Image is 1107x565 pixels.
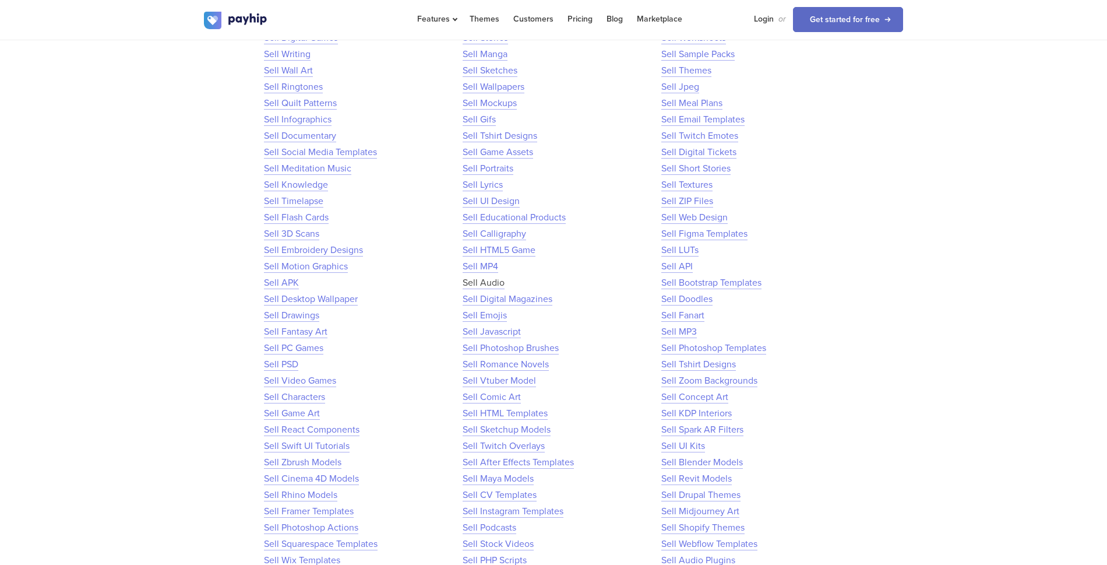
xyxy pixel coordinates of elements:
[264,163,351,175] a: Sell Meditation Music
[463,81,524,93] a: Sell Wallpapers
[463,522,516,534] a: Sell Podcasts
[661,114,745,126] a: Sell Email Templates
[264,342,323,355] a: Sell PC Games
[661,179,713,191] a: Sell Textures
[264,228,319,240] a: Sell 3D Scans
[463,114,496,126] a: Sell Gifs
[264,146,377,159] a: Sell Social Media Templates
[661,228,748,240] a: Sell Figma Templates
[264,375,336,387] a: Sell Video Games
[264,32,338,44] a: Sell Digital Games
[661,212,728,224] a: Sell Web Design
[463,65,517,77] a: Sell Sketches
[661,375,757,387] a: Sell Zoom Backgrounds
[463,212,566,224] a: Sell Educational Products
[264,65,313,77] a: Sell Wall Art
[264,310,319,322] a: Sell Drawings
[661,130,738,142] a: Sell Twitch Emotes
[463,359,549,371] a: Sell Romance Novels
[204,12,268,29] img: logo.svg
[463,538,534,550] a: Sell Stock Videos
[661,32,726,44] a: Sell Worksheets
[463,473,534,485] a: Sell Maya Models
[264,522,358,534] a: Sell Photoshop Actions
[463,32,508,44] a: Sell Stories
[264,212,329,224] a: Sell Flash Cards
[264,489,337,501] a: Sell Rhino Models
[463,130,537,142] a: Sell Tshirt Designs
[463,408,548,420] a: Sell HTML Templates
[463,375,536,387] a: Sell Vtuber Model
[264,97,337,110] a: Sell Quilt Patterns
[661,440,705,452] a: Sell UI Kits
[264,473,359,485] a: Sell Cinema 4D Models
[264,457,341,469] a: Sell Zbrush Models
[264,391,325,403] a: Sell Characters
[661,261,693,273] a: Sell API
[661,424,743,436] a: Sell Spark AR Filters
[661,277,761,289] a: Sell Bootstrap Templates
[264,424,359,436] a: Sell React Components
[661,473,732,485] a: Sell Revit Models
[661,538,757,550] a: Sell Webflow Templates
[264,359,298,371] a: Sell PSD
[463,195,520,208] a: Sell UI Design
[661,97,722,110] a: Sell Meal Plans
[463,424,551,436] a: Sell Sketchup Models
[661,195,713,208] a: Sell ZIP Files
[463,261,498,273] a: Sell MP4
[417,14,456,24] span: Features
[463,163,513,175] a: Sell Portraits
[264,114,332,126] a: Sell Infographics
[463,277,505,289] a: Sell Audio
[463,310,507,322] a: Sell Emojis
[463,489,537,501] a: Sell CV Templates
[661,48,735,61] a: Sell Sample Packs
[264,261,348,273] a: Sell Motion Graphics
[264,130,336,142] a: Sell Documentary
[463,293,552,306] a: Sell Digital Magazines
[264,48,311,61] a: Sell Writing
[793,7,903,32] a: Get started for free
[463,97,517,110] a: Sell Mockups
[264,195,323,208] a: Sell Timelapse
[264,293,358,306] a: Sell Desktop Wallpaper
[661,310,704,322] a: Sell Fanart
[661,146,736,159] a: Sell Digital Tickets
[661,359,736,371] a: Sell Tshirt Designs
[463,326,521,338] a: Sell Javascript
[463,228,526,240] a: Sell Calligraphy
[661,489,741,501] a: Sell Drupal Themes
[264,81,323,93] a: Sell Ringtones
[463,391,521,403] a: Sell Comic Art
[264,408,320,420] a: Sell Game Art
[661,506,739,518] a: Sell Midjourney Art
[661,391,728,403] a: Sell Concept Art
[264,440,350,452] a: Sell Swift UI Tutorials
[463,440,545,452] a: Sell Twitch Overlays
[463,48,507,61] a: Sell Manga
[661,81,699,93] a: Sell Jpeg
[463,146,533,159] a: Sell Game Assets
[661,522,745,534] a: Sell Shopify Themes
[264,179,328,191] a: Sell Knowledge
[661,326,697,338] a: Sell MP3
[264,506,354,518] a: Sell Framer Templates
[661,342,766,355] a: Sell Photoshop Templates
[264,538,378,550] a: Sell Squarespace Templates
[661,293,713,306] a: Sell Doodles
[264,244,363,257] a: Sell Embroidery Designs
[463,179,503,191] a: Sell Lyrics
[264,326,327,338] a: Sell Fantasy Art
[661,65,711,77] a: Sell Themes
[661,408,732,420] a: Sell KDP Interiors
[661,457,743,469] a: Sell Blender Models
[463,457,574,469] a: Sell After Effects Templates
[661,163,731,175] a: Sell Short Stories
[463,342,559,355] a: Sell Photoshop Brushes
[463,244,535,257] a: Sell HTML5 Game
[661,244,699,257] a: Sell LUTs
[463,506,563,518] a: Sell Instagram Templates
[264,277,299,289] a: Sell APK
